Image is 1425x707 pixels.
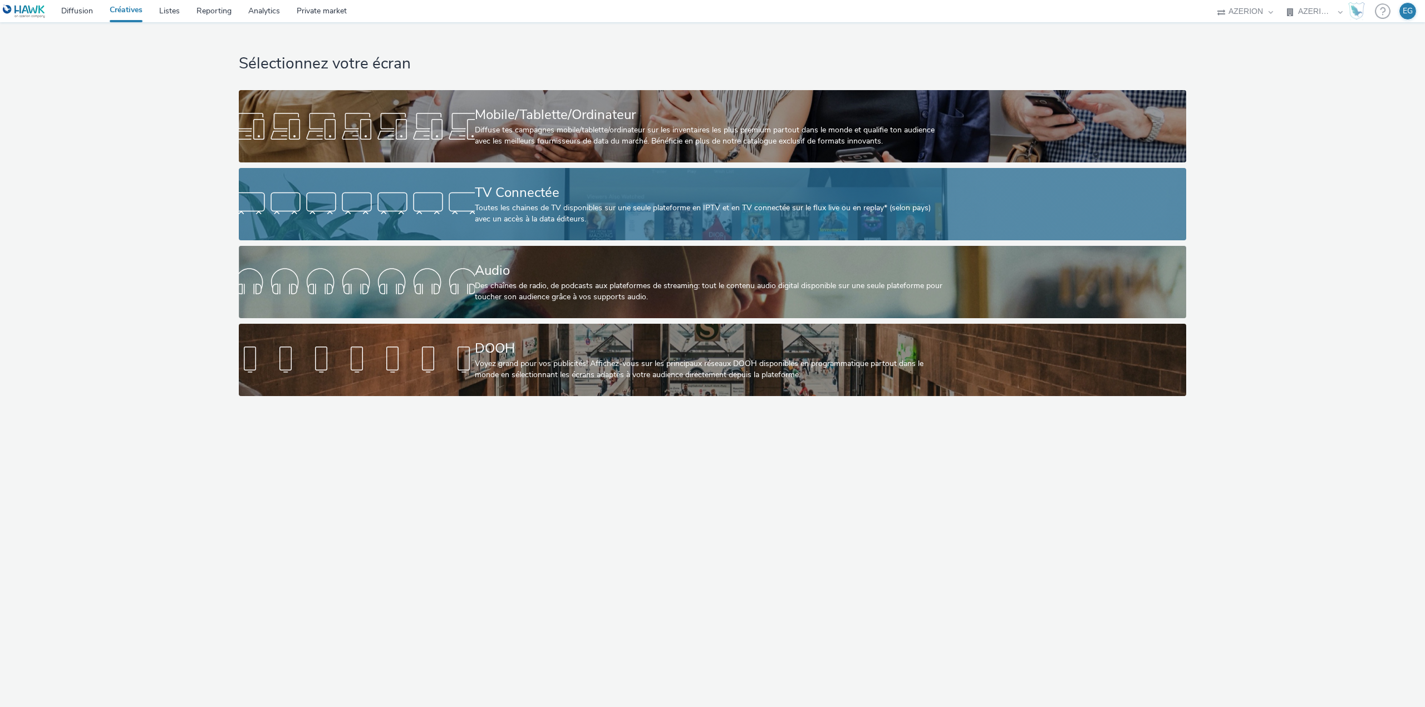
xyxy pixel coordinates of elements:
[475,105,946,125] div: Mobile/Tablette/Ordinateur
[475,358,946,381] div: Voyez grand pour vos publicités! Affichez-vous sur les principaux réseaux DOOH disponibles en pro...
[239,168,1186,240] a: TV ConnectéeToutes les chaines de TV disponibles sur une seule plateforme en IPTV et en TV connec...
[475,183,946,202] div: TV Connectée
[475,261,946,280] div: Audio
[239,324,1186,396] a: DOOHVoyez grand pour vos publicités! Affichez-vous sur les principaux réseaux DOOH disponibles en...
[1348,2,1365,20] img: Hawk Academy
[239,246,1186,318] a: AudioDes chaînes de radio, de podcasts aux plateformes de streaming: tout le contenu audio digita...
[1348,2,1369,20] a: Hawk Academy
[475,339,946,358] div: DOOH
[475,280,946,303] div: Des chaînes de radio, de podcasts aux plateformes de streaming: tout le contenu audio digital dis...
[1403,3,1413,19] div: EG
[239,90,1186,162] a: Mobile/Tablette/OrdinateurDiffuse tes campagnes mobile/tablette/ordinateur sur les inventaires le...
[475,125,946,147] div: Diffuse tes campagnes mobile/tablette/ordinateur sur les inventaires les plus premium partout dan...
[3,4,46,18] img: undefined Logo
[239,53,1186,75] h1: Sélectionnez votre écran
[475,202,946,225] div: Toutes les chaines de TV disponibles sur une seule plateforme en IPTV et en TV connectée sur le f...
